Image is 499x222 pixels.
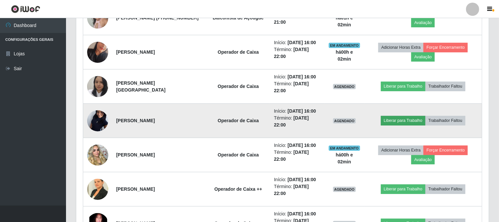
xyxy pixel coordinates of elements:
[218,152,259,157] strong: Operador de Caixa
[274,210,320,217] li: Início:
[425,82,465,91] button: Trabalhador Faltou
[423,43,468,52] button: Forçar Encerramento
[411,155,435,164] button: Avaliação
[274,149,320,163] li: Término:
[287,108,316,114] time: [DATE] 16:00
[333,84,356,89] span: AGENDADO
[381,116,425,125] button: Liberar para Trabalho
[274,108,320,115] li: Início:
[87,73,108,100] img: 1729993333781.jpeg
[336,49,353,62] strong: há 00 h e 02 min
[274,183,320,197] li: Término:
[274,80,320,94] li: Término:
[287,143,316,148] time: [DATE] 16:00
[274,142,320,149] li: Início:
[87,175,108,203] img: 1730387044768.jpeg
[116,49,155,55] strong: [PERSON_NAME]
[425,184,465,194] button: Trabalhador Faltou
[378,146,423,155] button: Adicionar Horas Extra
[274,73,320,80] li: Início:
[87,97,108,144] img: 1742948591558.jpeg
[287,177,316,182] time: [DATE] 16:00
[274,176,320,183] li: Início:
[215,186,262,192] strong: Operador de Caixa ++
[381,82,425,91] button: Liberar para Trabalho
[336,152,353,164] strong: há 00 h e 02 min
[425,116,465,125] button: Trabalhador Faltou
[116,152,155,157] strong: [PERSON_NAME]
[333,187,356,192] span: AGENDADO
[411,18,435,27] button: Avaliação
[329,43,360,48] span: EM ANDAMENTO
[274,12,320,26] li: Término:
[116,186,155,192] strong: [PERSON_NAME]
[287,74,316,79] time: [DATE] 16:00
[329,146,360,151] span: EM ANDAMENTO
[287,40,316,45] time: [DATE] 16:00
[274,115,320,128] li: Término:
[87,34,108,71] img: 1724780126479.jpeg
[218,49,259,55] strong: Operador de Caixa
[423,146,468,155] button: Forçar Encerramento
[87,136,108,174] img: 1754687333670.jpeg
[218,84,259,89] strong: Operador de Caixa
[274,46,320,60] li: Término:
[287,211,316,216] time: [DATE] 16:00
[378,43,423,52] button: Adicionar Horas Extra
[11,5,40,13] img: CoreUI Logo
[381,184,425,194] button: Liberar para Trabalho
[333,118,356,124] span: AGENDADO
[116,80,166,93] strong: [PERSON_NAME][GEOGRAPHIC_DATA]
[116,118,155,123] strong: [PERSON_NAME]
[411,52,435,62] button: Avaliação
[218,118,259,123] strong: Operador de Caixa
[274,39,320,46] li: Início:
